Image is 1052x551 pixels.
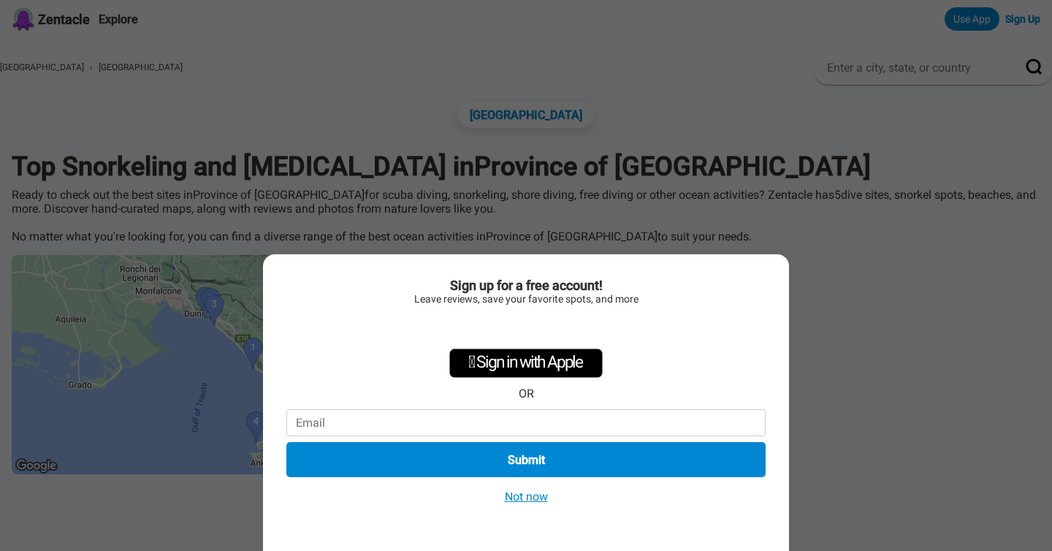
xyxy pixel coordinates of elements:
iframe: Sign in with Google Button [452,312,601,344]
button: Submit [286,442,766,477]
div: Sign in with Apple [449,349,603,378]
div: Sign up for a free account! [286,278,766,293]
div: Leave reviews, save your favorite spots, and more [286,293,766,305]
input: Email [286,409,766,436]
div: OR [519,387,534,400]
button: Not now [500,489,552,504]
